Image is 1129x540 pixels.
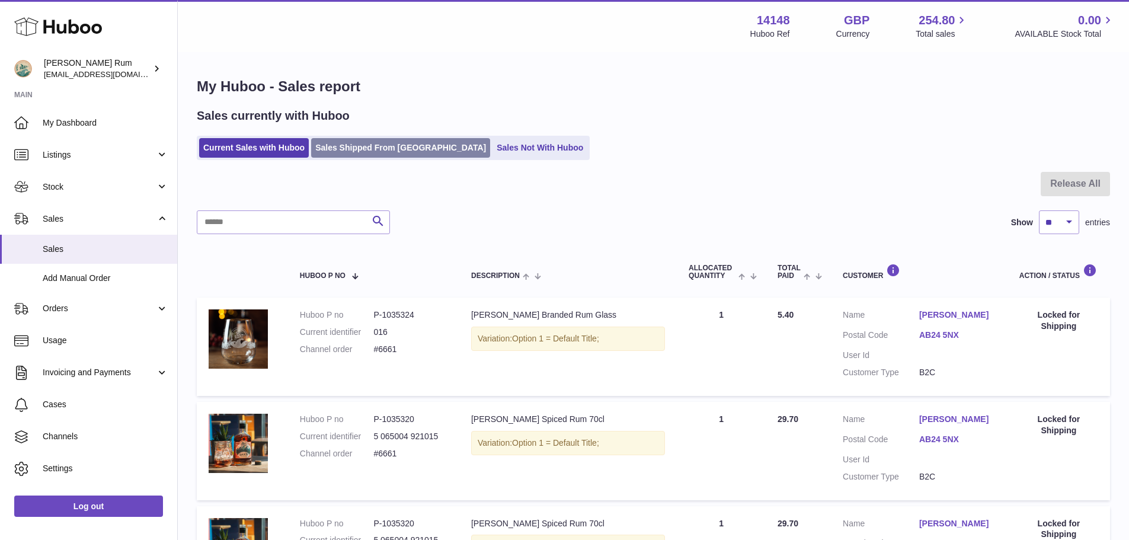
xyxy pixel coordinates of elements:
[43,149,156,161] span: Listings
[689,264,735,280] span: ALLOCATED Quantity
[43,367,156,378] span: Invoicing and Payments
[919,309,996,321] a: [PERSON_NAME]
[14,496,163,517] a: Log out
[919,414,996,425] a: [PERSON_NAME]
[43,303,156,314] span: Orders
[373,518,447,529] dd: P-1035320
[471,518,665,529] div: [PERSON_NAME] Spiced Rum 70cl
[1011,217,1033,228] label: Show
[197,108,350,124] h2: Sales currently with Huboo
[373,414,447,425] dd: P-1035320
[471,431,665,455] div: Variation:
[512,334,599,343] span: Option 1 = Default Title;
[43,399,168,410] span: Cases
[43,273,168,284] span: Add Manual Order
[778,519,798,528] span: 29.70
[209,309,268,369] img: Rum-glass.png
[43,244,168,255] span: Sales
[919,518,996,529] a: [PERSON_NAME]
[300,272,346,280] span: Huboo P no
[43,431,168,442] span: Channels
[300,327,374,338] dt: Current identifier
[14,60,32,78] img: internalAdmin-14148@internal.huboo.com
[843,454,919,465] dt: User Id
[677,402,766,500] td: 1
[373,344,447,355] dd: #6661
[843,309,919,324] dt: Name
[43,181,156,193] span: Stock
[199,138,309,158] a: Current Sales with Huboo
[1015,28,1115,40] span: AVAILABLE Stock Total
[197,77,1110,96] h1: My Huboo - Sales report
[916,28,968,40] span: Total sales
[919,330,996,341] a: AB24 5NX
[373,309,447,321] dd: P-1035324
[471,414,665,425] div: [PERSON_NAME] Spiced Rum 70cl
[843,414,919,428] dt: Name
[492,138,587,158] a: Sales Not With Huboo
[512,438,599,448] span: Option 1 = Default Title;
[677,298,766,396] td: 1
[471,309,665,321] div: [PERSON_NAME] Branded Rum Glass
[1019,309,1098,332] div: Locked for Shipping
[843,518,919,532] dt: Name
[750,28,790,40] div: Huboo Ref
[778,264,801,280] span: Total paid
[1019,264,1098,280] div: Action / Status
[1015,12,1115,40] a: 0.00 AVAILABLE Stock Total
[778,310,794,319] span: 5.40
[1085,217,1110,228] span: entries
[843,350,919,361] dt: User Id
[300,414,374,425] dt: Huboo P no
[373,431,447,442] dd: 5 065004 921015
[44,57,151,80] div: [PERSON_NAME] Rum
[471,272,520,280] span: Description
[300,431,374,442] dt: Current identifier
[916,12,968,40] a: 254.80 Total sales
[373,448,447,459] dd: #6661
[43,117,168,129] span: My Dashboard
[43,335,168,346] span: Usage
[919,12,955,28] span: 254.80
[843,434,919,448] dt: Postal Code
[843,471,919,483] dt: Customer Type
[919,434,996,445] a: AB24 5NX
[300,344,374,355] dt: Channel order
[373,327,447,338] dd: 016
[919,367,996,378] dd: B2C
[311,138,490,158] a: Sales Shipped From [GEOGRAPHIC_DATA]
[300,518,374,529] dt: Huboo P no
[843,367,919,378] dt: Customer Type
[1019,414,1098,436] div: Locked for Shipping
[44,69,174,79] span: [EMAIL_ADDRESS][DOMAIN_NAME]
[209,414,268,473] img: B076VM3184.png
[43,463,168,474] span: Settings
[300,448,374,459] dt: Channel order
[836,28,870,40] div: Currency
[844,12,869,28] strong: GBP
[919,471,996,483] dd: B2C
[757,12,790,28] strong: 14148
[1078,12,1101,28] span: 0.00
[300,309,374,321] dt: Huboo P no
[471,327,665,351] div: Variation:
[843,264,996,280] div: Customer
[778,414,798,424] span: 29.70
[43,213,156,225] span: Sales
[843,330,919,344] dt: Postal Code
